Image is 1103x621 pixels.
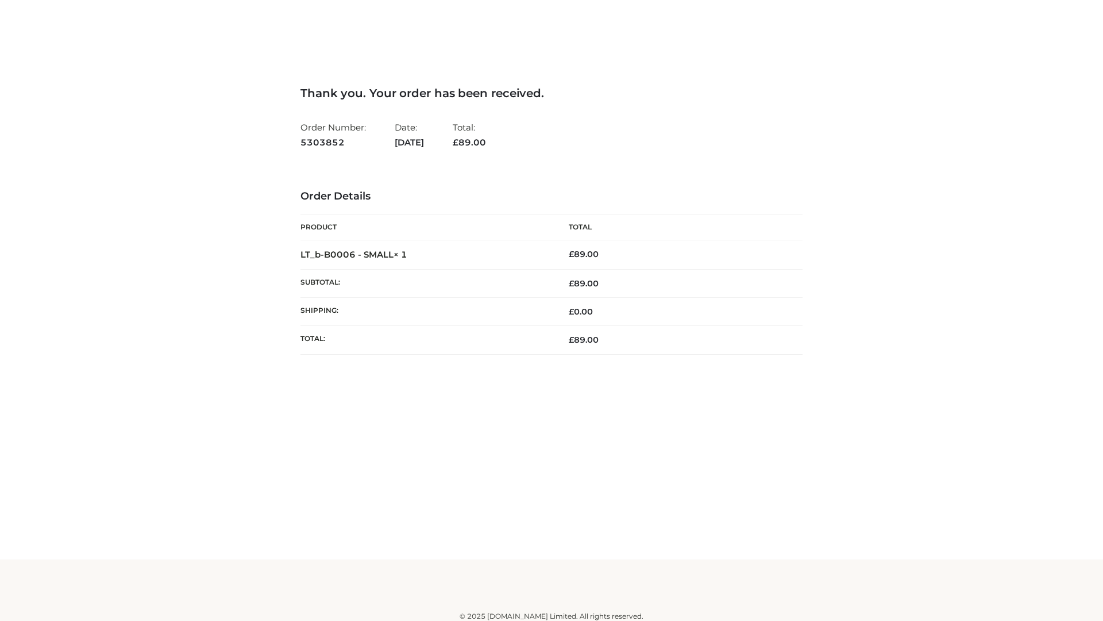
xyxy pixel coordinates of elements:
[300,269,551,297] th: Subtotal:
[300,190,803,203] h3: Order Details
[300,249,407,260] strong: LT_b-B0006 - SMALL
[569,278,599,289] span: 89.00
[569,249,574,259] span: £
[300,117,366,152] li: Order Number:
[300,298,551,326] th: Shipping:
[551,214,803,240] th: Total
[395,135,424,150] strong: [DATE]
[300,86,803,100] h3: Thank you. Your order has been received.
[569,249,599,259] bdi: 89.00
[569,306,593,317] bdi: 0.00
[453,137,458,148] span: £
[453,137,486,148] span: 89.00
[569,335,574,345] span: £
[569,335,599,345] span: 89.00
[394,249,407,260] strong: × 1
[453,117,486,152] li: Total:
[569,306,574,317] span: £
[300,214,551,240] th: Product
[569,278,574,289] span: £
[300,326,551,354] th: Total:
[395,117,424,152] li: Date:
[300,135,366,150] strong: 5303852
